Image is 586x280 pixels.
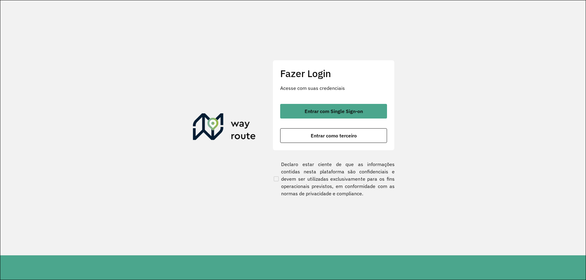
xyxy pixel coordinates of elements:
img: Roteirizador AmbevTech [193,113,256,143]
span: Entrar com Single Sign-on [305,109,363,114]
h2: Fazer Login [280,68,387,79]
button: button [280,128,387,143]
p: Acesse com suas credenciais [280,84,387,92]
span: Entrar como terceiro [311,133,357,138]
label: Declaro estar ciente de que as informações contidas nesta plataforma são confidenciais e devem se... [273,161,395,197]
button: button [280,104,387,119]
